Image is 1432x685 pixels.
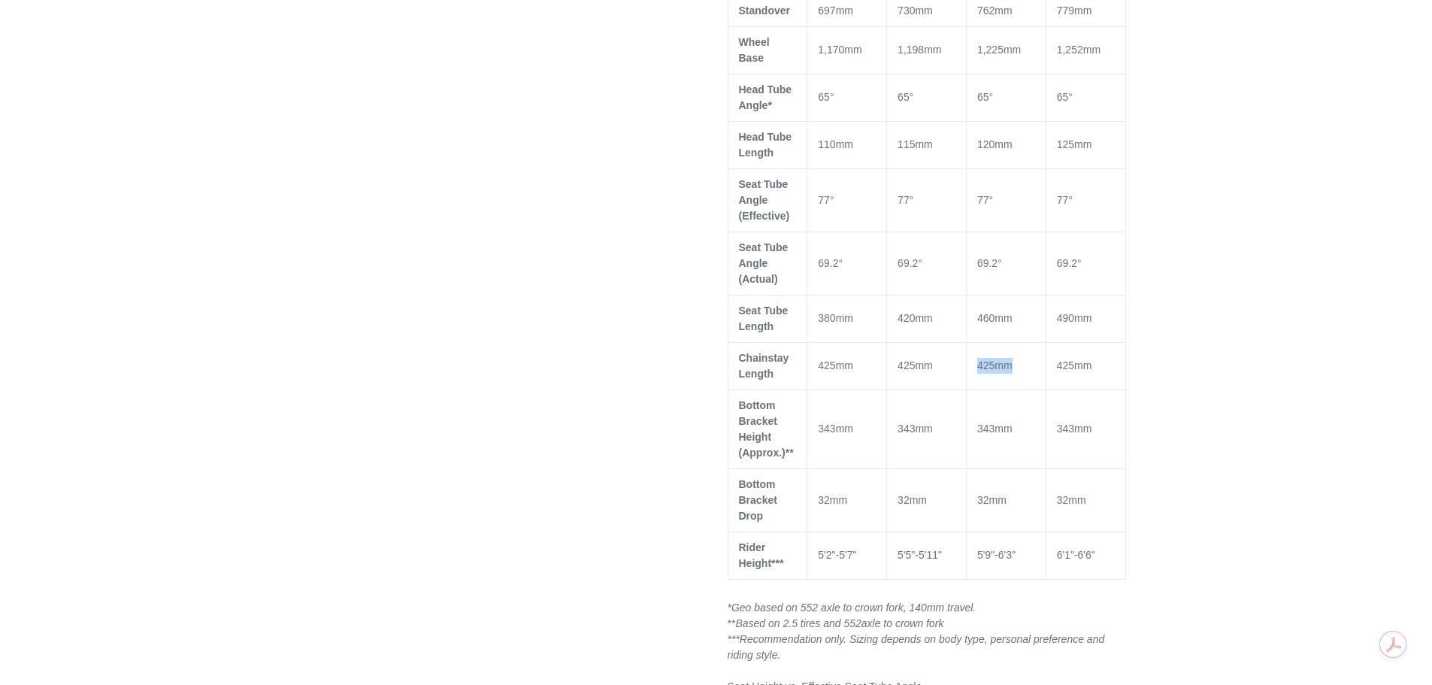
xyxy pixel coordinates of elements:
[966,26,1046,74] td: 1,225mm
[739,241,789,285] span: Seat Tube Angle (Actual)
[739,541,784,569] span: Rider Height***
[1046,168,1125,232] td: 77
[1046,74,1125,121] td: 65
[739,131,792,159] span: Head Tube Length
[887,295,967,342] td: 420mm
[998,257,1002,269] span: °
[887,121,967,168] td: 115mm
[728,602,801,614] span: *Geo based on
[739,478,777,522] span: Bottom Bracket Drop
[887,232,967,295] td: 69.2
[966,121,1046,168] td: 120mm
[739,178,790,222] span: Seat Tube Angle (Effective)
[887,168,967,232] td: 77
[801,602,818,614] span: 552
[807,74,887,121] td: 65
[1068,91,1073,103] span: °
[966,295,1046,342] td: 460mm
[918,257,922,269] span: °
[1046,26,1125,74] td: 1,252mm
[1046,532,1125,579] td: 6'1"-6'6"
[739,305,789,332] span: Seat Tube Length
[728,633,1105,661] span: ***Recommendation only. Sizing depends on body type, personal preference and riding style.
[887,468,967,532] td: 32mm
[807,295,887,342] td: 380mm
[739,399,794,459] span: Bottom Bracket Height (Approx.)**
[988,194,993,206] span: °
[861,617,944,629] span: axle to crown fork
[807,389,887,468] td: 343mm
[887,342,967,389] td: 425mm
[910,91,914,103] span: °
[966,532,1046,579] td: 5'9"-6'3"
[887,74,967,121] td: 65
[807,532,887,579] td: 5'2"-5'7"
[807,342,887,389] td: 425mm
[1046,342,1125,389] td: 425mm
[739,352,789,380] span: Chainstay Length
[1046,389,1125,468] td: 343mm
[1068,194,1073,206] span: °
[966,74,1046,121] td: 65
[1077,257,1082,269] span: °
[910,194,914,206] span: °
[1046,121,1125,168] td: 125mm
[735,617,861,629] i: Based on 2.5 tires and
[830,91,834,103] span: °
[1046,468,1125,532] td: 32mm
[807,232,887,295] td: 69.2
[966,468,1046,532] td: 32mm
[966,389,1046,468] td: 343mm
[966,168,1046,232] td: 77
[887,532,967,579] td: 5'5"-5'11"
[807,168,887,232] td: 77
[1046,232,1125,295] td: 69.2
[739,83,792,111] span: Head Tube Angle*
[988,91,993,103] span: °
[739,36,770,64] span: Wheel Base
[807,468,887,532] td: 32mm
[887,26,967,74] td: 1,198mm
[1046,295,1125,342] td: 490mm
[739,5,790,17] span: Standover
[830,194,834,206] span: °
[966,342,1046,389] td: 425mm
[843,617,861,629] span: 552
[839,257,843,269] span: °
[966,232,1046,295] td: 69.2
[887,389,967,468] td: 343mm
[807,26,887,74] td: 1,170mm
[807,121,887,168] td: 110mm
[821,602,976,614] span: axle to crown fork, 140mm travel.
